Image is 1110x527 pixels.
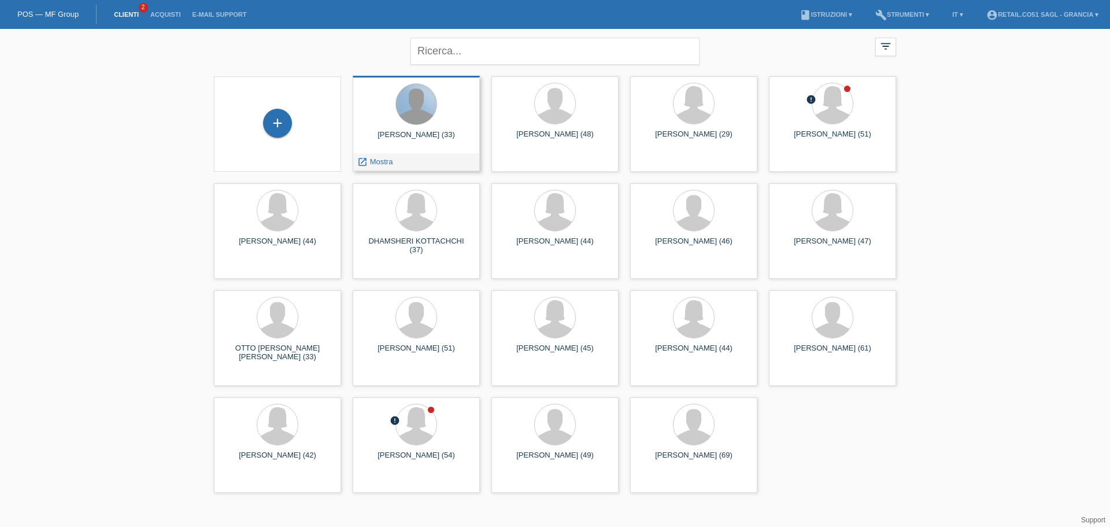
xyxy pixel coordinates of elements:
i: build [875,9,887,21]
div: Rifiutato [390,415,400,428]
a: buildStrumenti ▾ [869,11,935,18]
div: DHAMSHERI KOTTACHCHI (37) [362,237,471,255]
div: Registrare cliente [264,113,291,133]
a: launch Mostra [357,157,393,166]
div: [PERSON_NAME] (29) [639,130,748,148]
a: Acquisti [145,11,187,18]
div: [PERSON_NAME] (48) [501,130,609,148]
span: Mostra [370,157,393,166]
a: IT ▾ [946,11,969,18]
a: bookIstruzioni ▾ [794,11,858,18]
div: OTTO [PERSON_NAME] [PERSON_NAME] (33) [223,344,332,362]
div: [PERSON_NAME] (51) [362,344,471,362]
i: launch [357,157,368,167]
div: [PERSON_NAME] (42) [223,451,332,469]
a: account_circleRetail.Co51 Sagl - Grancia ▾ [980,11,1104,18]
div: [PERSON_NAME] (54) [362,451,471,469]
a: E-mail Support [187,11,253,18]
i: error [390,415,400,426]
div: [PERSON_NAME] (49) [501,451,609,469]
div: [PERSON_NAME] (45) [501,344,609,362]
div: [PERSON_NAME] (51) [778,130,887,148]
a: Clienti [108,11,145,18]
div: [PERSON_NAME] (47) [778,237,887,255]
div: [PERSON_NAME] (61) [778,344,887,362]
div: [PERSON_NAME] (33) [362,130,471,149]
span: 2 [139,3,148,13]
div: [PERSON_NAME] (46) [639,237,748,255]
div: [PERSON_NAME] (44) [501,237,609,255]
i: error [806,94,816,105]
div: [PERSON_NAME] (44) [223,237,332,255]
i: book [800,9,811,21]
div: Rifiutato [806,94,816,106]
a: Support [1081,516,1105,524]
div: [PERSON_NAME] (69) [639,451,748,469]
i: account_circle [986,9,998,21]
div: [PERSON_NAME] (44) [639,344,748,362]
i: filter_list [879,40,892,53]
a: POS — MF Group [17,10,79,19]
input: Ricerca... [410,38,700,65]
